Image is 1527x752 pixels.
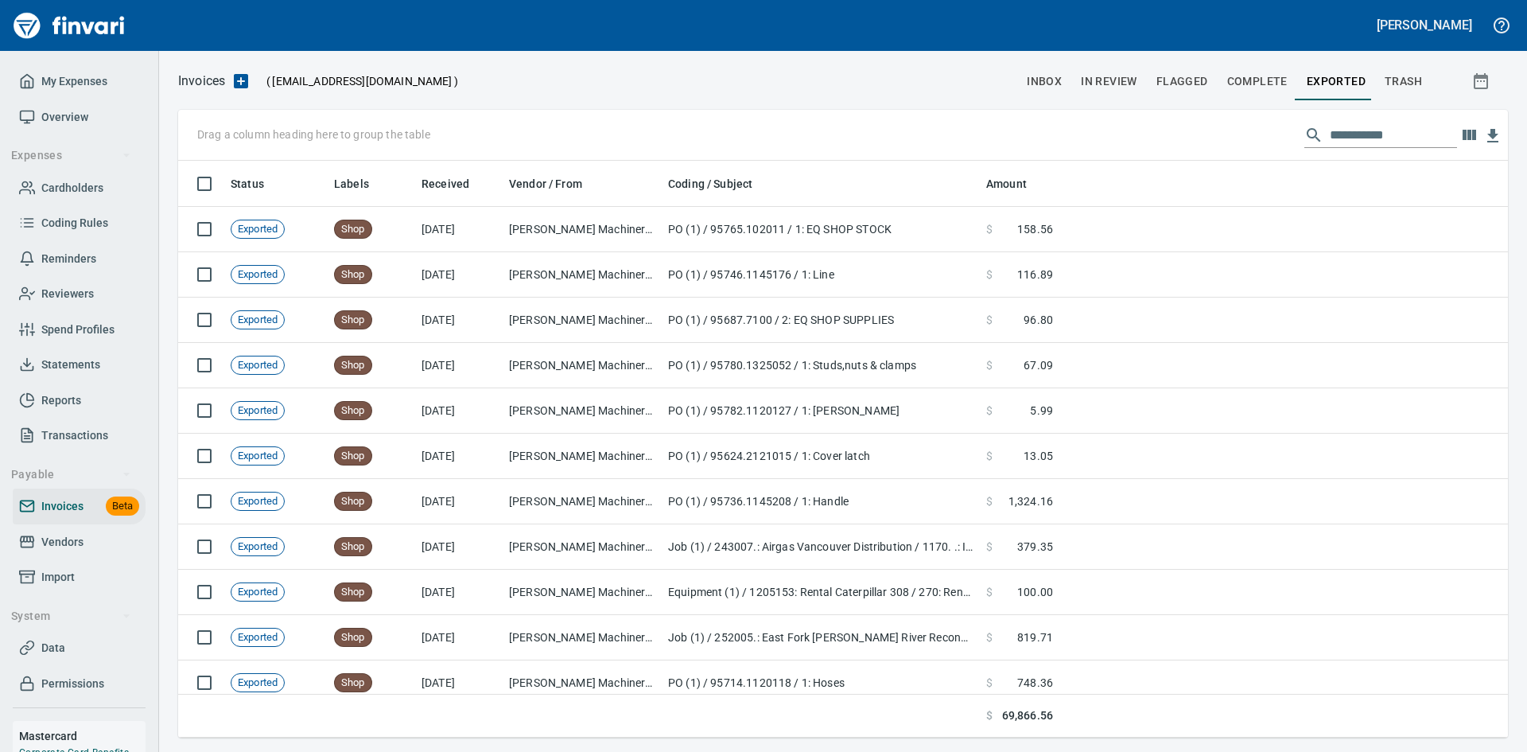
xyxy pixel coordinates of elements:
[415,252,503,298] td: [DATE]
[335,358,371,373] span: Shop
[231,449,284,464] span: Exported
[1081,72,1137,92] span: In Review
[986,267,993,282] span: $
[41,107,88,127] span: Overview
[509,174,603,193] span: Vendor / From
[503,388,662,434] td: [PERSON_NAME] Machinery Co (1-10794)
[11,146,131,166] span: Expenses
[503,252,662,298] td: [PERSON_NAME] Machinery Co (1-10794)
[335,676,371,691] span: Shop
[986,403,993,419] span: $
[662,615,980,660] td: Job (1) / 252005.: East Fork [PERSON_NAME] River Reconnection / 14. . 02: Estuary Conex and UTV /...
[11,606,131,626] span: System
[1024,448,1053,464] span: 13.05
[986,629,993,645] span: $
[231,630,284,645] span: Exported
[41,178,103,198] span: Cardholders
[231,222,284,237] span: Exported
[986,584,993,600] span: $
[11,465,131,485] span: Payable
[231,313,284,328] span: Exported
[41,391,81,411] span: Reports
[662,660,980,706] td: PO (1) / 95714.1120118 / 1: Hoses
[503,298,662,343] td: [PERSON_NAME] Machinery Co (1-10794)
[986,174,1027,193] span: Amount
[986,707,993,724] span: $
[231,174,264,193] span: Status
[13,630,146,666] a: Data
[335,267,371,282] span: Shop
[503,524,662,570] td: [PERSON_NAME] Machinery Co (1-10794)
[415,524,503,570] td: [DATE]
[13,559,146,595] a: Import
[986,312,993,328] span: $
[503,570,662,615] td: [PERSON_NAME] Machinery Co (1-10794)
[335,222,371,237] span: Shop
[986,448,993,464] span: $
[662,479,980,524] td: PO (1) / 95736.1145208 / 1: Handle
[415,660,503,706] td: [DATE]
[41,532,84,552] span: Vendors
[1024,357,1053,373] span: 67.09
[1017,629,1053,645] span: 819.71
[13,524,146,560] a: Vendors
[13,312,146,348] a: Spend Profiles
[1027,72,1062,92] span: inbox
[5,602,138,631] button: System
[986,539,993,555] span: $
[41,567,75,587] span: Import
[197,127,430,142] p: Drag a column heading here to group the table
[225,72,257,91] button: Upload an Invoice
[335,585,371,600] span: Shop
[106,497,139,516] span: Beta
[503,615,662,660] td: [PERSON_NAME] Machinery Co (1-10794)
[415,343,503,388] td: [DATE]
[1481,124,1505,148] button: Download Table
[13,489,146,524] a: InvoicesBeta
[503,207,662,252] td: [PERSON_NAME] Machinery Co (1-10794)
[231,403,284,419] span: Exported
[986,493,993,509] span: $
[986,221,993,237] span: $
[986,675,993,691] span: $
[415,207,503,252] td: [DATE]
[13,241,146,277] a: Reminders
[415,570,503,615] td: [DATE]
[231,676,284,691] span: Exported
[231,494,284,509] span: Exported
[503,434,662,479] td: [PERSON_NAME] Machinery Co (1-10794)
[13,205,146,241] a: Coding Rules
[662,252,980,298] td: PO (1) / 95746.1145176 / 1: Line
[41,284,94,304] span: Reviewers
[335,540,371,555] span: Shop
[231,174,285,193] span: Status
[1017,675,1053,691] span: 748.36
[1024,312,1053,328] span: 96.80
[257,73,458,89] p: ( )
[415,615,503,660] td: [DATE]
[662,207,980,252] td: PO (1) / 95765.102011 / 1: EQ SHOP STOCK
[335,494,371,509] span: Shop
[662,388,980,434] td: PO (1) / 95782.1120127 / 1: [PERSON_NAME]
[422,174,469,193] span: Received
[1156,72,1208,92] span: Flagged
[231,267,284,282] span: Exported
[41,426,108,446] span: Transactions
[41,355,100,375] span: Statements
[1030,403,1053,419] span: 5.99
[1002,707,1053,724] span: 69,866.56
[10,6,129,45] img: Finvari
[415,388,503,434] td: [DATE]
[334,174,390,193] span: Labels
[13,170,146,206] a: Cardholders
[13,99,146,135] a: Overview
[1017,584,1053,600] span: 100.00
[231,540,284,555] span: Exported
[415,479,503,524] td: [DATE]
[503,343,662,388] td: [PERSON_NAME] Machinery Co (1-10794)
[662,298,980,343] td: PO (1) / 95687.7100 / 2: EQ SHOP SUPPLIES
[1017,267,1053,282] span: 116.89
[335,313,371,328] span: Shop
[178,72,225,91] nav: breadcrumb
